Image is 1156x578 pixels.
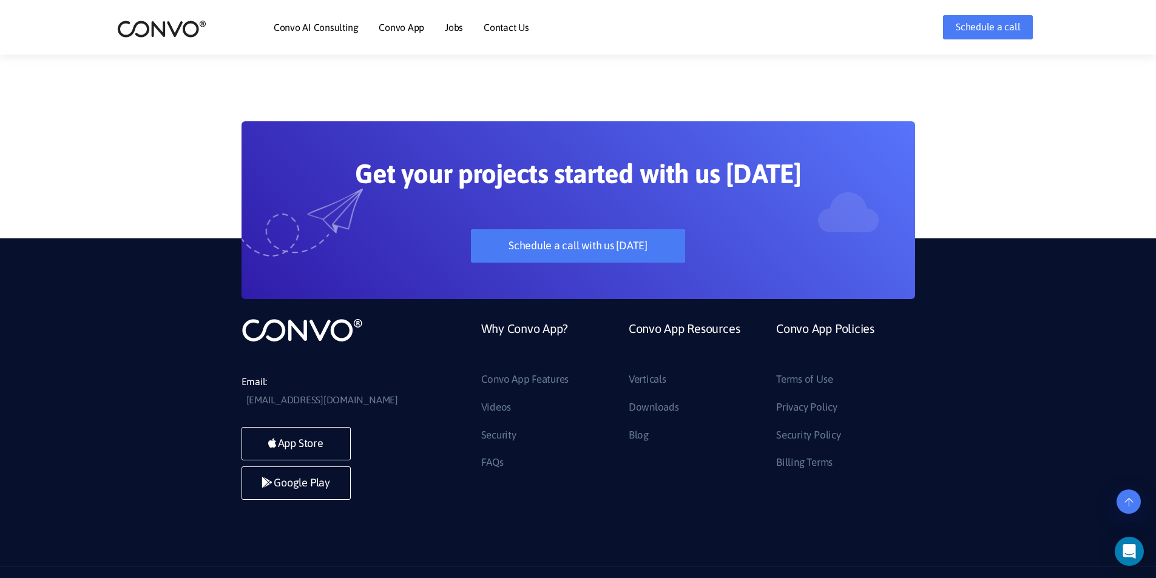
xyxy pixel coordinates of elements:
[472,317,915,481] div: Footer
[299,158,857,199] h2: Get your projects started with us [DATE]
[776,398,837,417] a: Privacy Policy
[242,427,351,460] a: App Store
[629,370,666,389] a: Verticals
[445,22,463,32] a: Jobs
[246,391,398,409] a: [EMAIL_ADDRESS][DOMAIN_NAME]
[629,317,740,370] a: Convo App Resources
[274,22,358,32] a: Convo AI Consulting
[776,370,833,389] a: Terms of Use
[481,317,569,370] a: Why Convo App?
[1115,537,1144,566] div: Open Intercom Messenger
[629,426,649,445] a: Blog
[471,229,685,263] a: Schedule a call with us [DATE]
[242,466,351,500] a: Google Play
[242,317,363,343] img: logo_not_found
[776,317,874,370] a: Convo App Policies
[629,398,679,417] a: Downloads
[776,426,840,445] a: Security Policy
[481,370,569,389] a: Convo App Features
[943,15,1033,39] a: Schedule a call
[379,22,424,32] a: Convo App
[481,426,516,445] a: Security
[776,453,833,472] a: Billing Terms
[481,453,504,472] a: FAQs
[117,19,206,38] img: logo_2.png
[242,373,424,409] li: Email:
[484,22,529,32] a: Contact Us
[481,398,512,417] a: Videos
